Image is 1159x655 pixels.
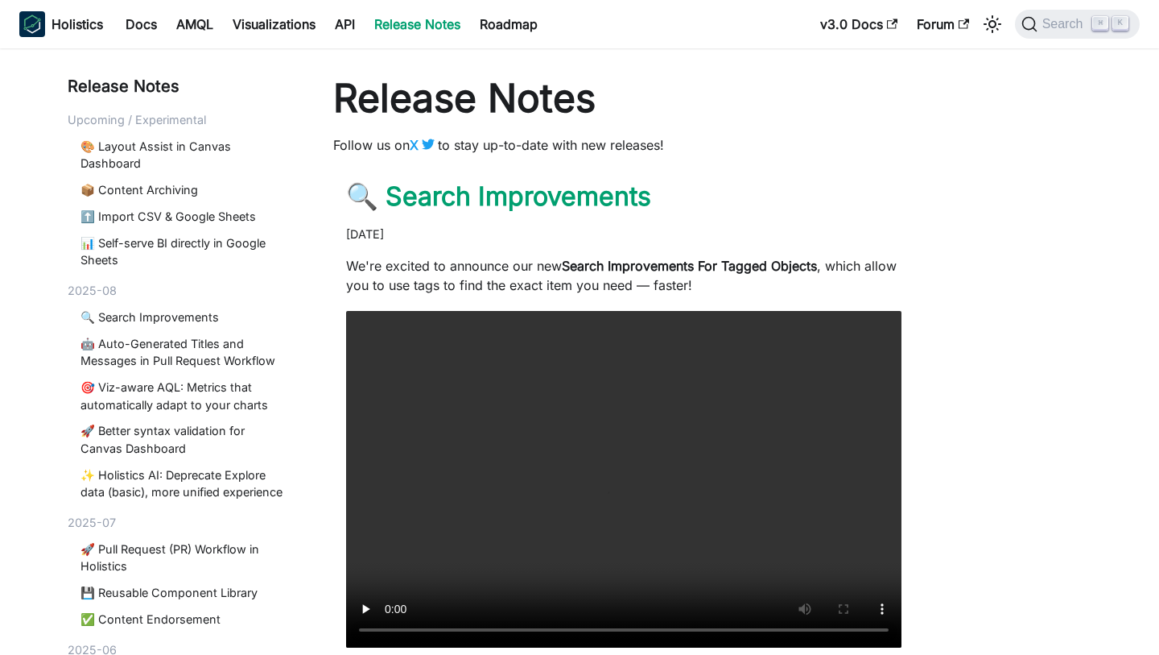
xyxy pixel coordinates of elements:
a: 🚀 Pull Request (PR) Workflow in Holistics [80,541,288,575]
div: Release Notes [68,74,295,98]
a: Docs [116,11,167,37]
b: Holistics [52,15,103,34]
a: HolisticsHolistics [19,11,103,37]
kbd: K [1112,16,1128,31]
button: Switch between dark and light mode (currently light mode) [980,11,1005,37]
kbd: ⌘ [1092,16,1108,31]
div: Upcoming / Experimental [68,111,295,129]
div: 2025-08 [68,282,295,300]
nav: Blog recent posts navigation [68,74,295,655]
a: API [325,11,365,37]
a: 🤖 Auto-Generated Titles and Messages in Pull Request Workflow [80,335,288,370]
a: 🎨 Layout Assist in Canvas Dashboard [80,138,288,172]
a: ⬆️ Import CSV & Google Sheets [80,208,288,226]
a: Visualizations [223,11,325,37]
button: Search (Command+K) [1015,10,1140,39]
h1: Release Notes [333,74,914,122]
b: X [410,137,419,153]
a: v3.0 Docs [810,11,907,37]
video: Your browser does not support embedding video, but you can . [346,311,901,648]
a: 📦 Content Archiving [80,181,288,199]
a: 🔍 Search Improvements [346,180,651,212]
time: [DATE] [346,227,384,241]
strong: Search Improvements For Tagged Objects [562,258,817,274]
a: 📊 Self-serve BI directly in Google Sheets [80,234,288,269]
img: Holistics [19,11,45,37]
span: Search [1037,17,1093,31]
a: Release Notes [365,11,470,37]
div: 2025-07 [68,514,295,532]
a: 💾 Reusable Component Library [80,584,288,602]
a: AMQL [167,11,223,37]
a: 🚀 Better syntax validation for Canvas Dashboard [80,422,288,457]
a: ✨ Holistics AI: Deprecate Explore data (basic), more unified experience [80,466,288,501]
p: We're excited to announce our new , which allow you to use tags to find the exact item you need —... [346,256,901,295]
a: 🎯 Viz-aware AQL: Metrics that automatically adapt to your charts [80,379,288,413]
a: X [410,137,438,153]
a: Forum [907,11,979,37]
a: Roadmap [470,11,547,37]
a: 🔍 Search Improvements [80,309,288,326]
p: Follow us on to stay up-to-date with new releases! [333,135,914,155]
a: ✅ Content Endorsement [80,611,288,628]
